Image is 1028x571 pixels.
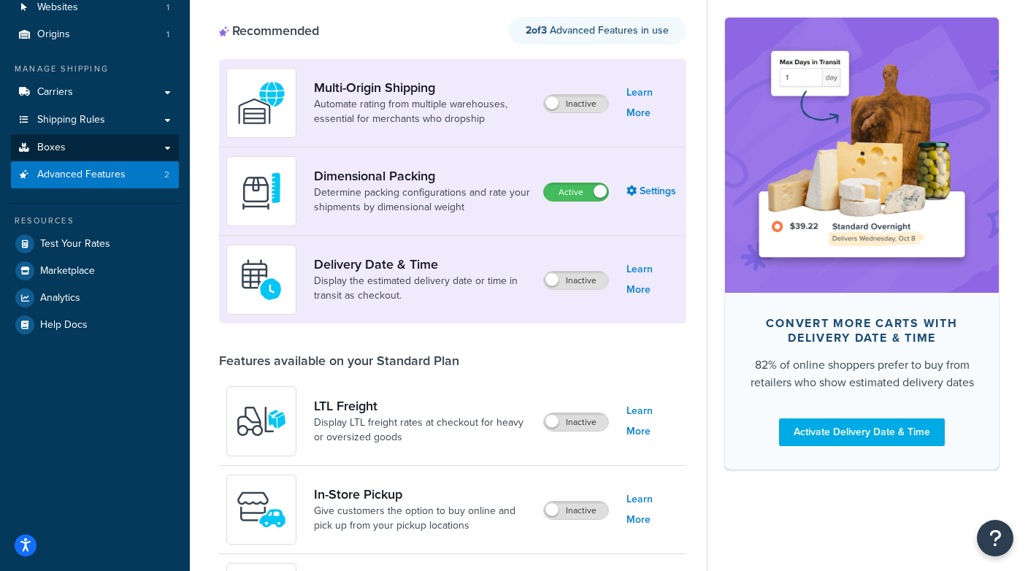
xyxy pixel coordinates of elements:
label: Inactive [544,502,608,519]
img: WatD5o0RtDAAAAAElFTkSuQmCC [236,77,287,129]
a: LTL Freight [314,398,532,414]
button: Open Resource Center [977,520,1013,556]
img: wfgcfpwTIucLEAAAAASUVORK5CYII= [236,484,287,535]
a: Origins1 [11,21,179,48]
li: Advanced Features [11,161,179,188]
a: Multi-Origin Shipping [314,80,532,96]
a: Display the estimated delivery date or time in transit as checkout. [314,274,532,303]
span: Help Docs [40,319,88,332]
img: y79ZsPf0fXUFUhFXDzUgf+ktZg5F2+ohG75+v3d2s1D9TjoU8PiyCIluIjV41seZevKCRuEjTPPOKHJsQcmKCXGdfprl3L4q7... [236,396,287,447]
div: Features available on your Standard Plan [219,353,459,369]
div: Convert more carts with delivery date & time [748,315,975,345]
span: Origins [37,28,70,41]
a: Activate Delivery Date & Time [779,418,945,445]
a: Learn More [626,489,679,530]
a: Boxes [11,134,179,161]
img: DTVBYsAAAAAASUVORK5CYII= [236,166,287,217]
div: 82% of online shoppers prefer to buy from retailers who show estimated delivery dates [748,356,975,391]
a: Settings [626,181,679,202]
span: 1 [166,28,169,41]
a: Dimensional Packing [314,168,532,184]
span: 1 [166,1,169,14]
li: Origins [11,21,179,48]
a: Analytics [11,285,179,311]
a: Learn More [626,83,679,123]
strong: 2 of 3 [526,23,547,38]
span: Websites [37,1,78,14]
a: Test Your Rates [11,231,179,257]
div: Recommended [219,23,319,39]
a: Advanced Features2 [11,161,179,188]
a: Determine packing configurations and rate your shipments by dimensional weight [314,185,532,215]
span: 2 [164,169,169,181]
a: Learn More [626,259,679,300]
img: feature-image-ddt-36eae7f7280da8017bfb280eaccd9c446f90b1fe08728e4019434db127062ab4.png [747,39,977,270]
label: Inactive [544,272,608,289]
a: Display LTL freight rates at checkout for heavy or oversized goods [314,415,532,445]
div: Manage Shipping [11,63,179,75]
label: Inactive [544,95,608,112]
a: Learn More [626,401,679,442]
a: Marketplace [11,258,179,284]
img: gfkeb5ejjkALwAAAABJRU5ErkJggg== [236,254,287,305]
label: Inactive [544,413,608,431]
span: Test Your Rates [40,238,110,250]
a: Help Docs [11,312,179,338]
a: Carriers [11,79,179,106]
div: Resources [11,215,179,227]
span: Boxes [37,142,66,154]
a: Give customers the option to buy online and pick up from your pickup locations [314,504,532,533]
a: Delivery Date & Time [314,256,532,272]
span: Marketplace [40,265,95,277]
span: Analytics [40,292,80,304]
span: Shipping Rules [37,114,105,126]
span: Advanced Features [37,169,126,181]
label: Active [544,183,608,201]
span: Carriers [37,86,73,99]
span: Advanced Features in use [526,23,669,38]
a: Shipping Rules [11,107,179,134]
a: Automate rating from multiple warehouses, essential for merchants who dropship [314,97,532,126]
a: In-Store Pickup [314,486,532,502]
